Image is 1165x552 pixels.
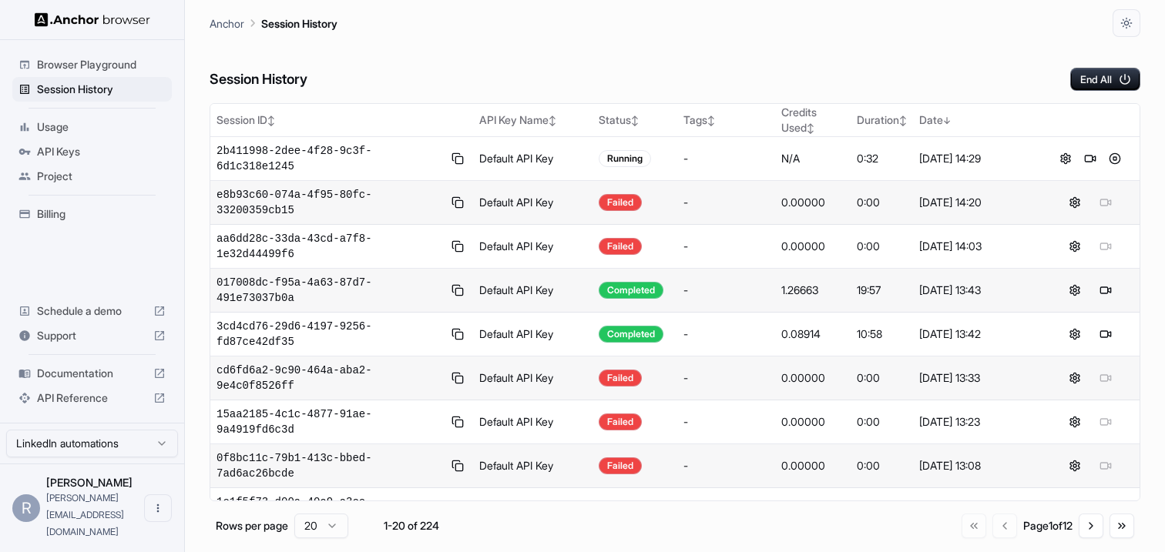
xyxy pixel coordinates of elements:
div: 0.00000 [781,195,845,210]
td: Default API Key [473,313,593,356]
div: Browser Playground [12,52,172,77]
div: [DATE] 14:20 [919,195,1034,210]
td: Default API Key [473,444,593,488]
span: 1e1f5f73-d00a-40a9-a3ce-98aff68eec64 [217,494,442,525]
td: Default API Key [473,269,593,313]
span: Ron Reiter [46,476,133,489]
div: Credits Used [781,105,845,135]
div: 0.00000 [781,414,845,430]
span: ↕ [631,115,639,126]
div: 0:00 [857,458,907,473]
div: 0.00000 [781,370,845,386]
div: Billing [12,202,172,226]
td: Default API Key [473,137,593,181]
div: 1-20 of 224 [373,518,450,534]
div: R [12,494,40,522]
div: - [683,370,769,386]
p: Anchor [210,15,244,32]
div: Status [599,112,671,128]
div: Failed [599,238,642,255]
p: Rows per page [216,518,288,534]
div: 0.08914 [781,326,845,342]
nav: breadcrumb [210,15,337,32]
span: e8b93c60-074a-4f95-80fc-33200359cb15 [217,187,442,218]
div: 19:57 [857,283,907,298]
div: - [683,151,769,166]
div: Running [599,150,651,167]
span: 3cd4cd76-29d6-4197-9256-fd87ce42df35 [217,319,442,350]
td: Default API Key [473,400,593,444]
div: Project [12,164,172,189]
div: 0.00000 [781,458,845,473]
div: Documentation [12,361,172,386]
div: [DATE] 13:42 [919,326,1034,342]
img: Anchor Logo [35,12,150,27]
div: 0.00000 [781,239,845,254]
span: Schedule a demo [37,303,147,319]
div: Failed [599,413,642,430]
div: Page 1 of 12 [1023,518,1073,534]
div: - [683,195,769,210]
div: 10:58 [857,326,907,342]
span: 15aa2185-4c1c-4877-91ae-9a4919fd6c3d [217,406,442,437]
span: ↕ [899,115,907,126]
span: ron@sentra.io [46,492,124,537]
div: - [683,414,769,430]
div: [DATE] 13:33 [919,370,1034,386]
span: API Reference [37,390,147,406]
td: Default API Key [473,181,593,225]
div: [DATE] 14:29 [919,151,1034,166]
div: 0:00 [857,239,907,254]
span: Session History [37,82,166,97]
span: Usage [37,119,166,135]
div: [DATE] 14:03 [919,239,1034,254]
div: 0:00 [857,195,907,210]
p: Session History [261,15,337,32]
div: [DATE] 13:43 [919,283,1034,298]
span: 017008dc-f95a-4a63-87d7-491e73037b0a [217,275,442,306]
div: - [683,239,769,254]
div: Session ID [217,112,467,128]
div: Support [12,323,172,348]
div: Duration [857,112,907,128]
span: cd6fd6a2-9c90-464a-aba2-9e4c0f8526ff [217,363,442,393]
span: 0f8bc11c-79b1-413c-bbed-7ad6ac26bcde [217,450,442,481]
div: 0:00 [857,414,907,430]
span: Documentation [37,366,147,381]
div: 0:00 [857,370,907,386]
div: [DATE] 13:23 [919,414,1034,430]
div: Completed [599,326,663,343]
div: Failed [599,194,642,211]
div: API Key Name [479,112,587,128]
button: End All [1070,68,1140,91]
div: Tags [683,112,769,128]
div: Failed [599,370,642,386]
span: Support [37,328,147,343]
td: Default API Key [473,488,593,532]
button: Open menu [144,494,172,522]
span: Browser Playground [37,57,166,72]
div: - [683,326,769,342]
div: Date [919,112,1034,128]
span: aa6dd28c-33da-43cd-a7f8-1e32d44499f6 [217,231,442,262]
div: Failed [599,457,642,474]
span: ↕ [707,115,715,126]
div: - [683,458,769,473]
td: Default API Key [473,356,593,400]
div: API Keys [12,139,172,164]
span: Project [37,169,166,184]
h6: Session History [210,69,307,91]
span: 2b411998-2dee-4f28-9c3f-6d1c318e1245 [217,143,442,174]
div: Completed [599,282,663,299]
div: 0:32 [857,151,907,166]
div: N/A [781,151,845,166]
div: 1.26663 [781,283,845,298]
div: Session History [12,77,172,102]
div: API Reference [12,386,172,410]
span: ↓ [943,115,951,126]
td: Default API Key [473,225,593,269]
div: Usage [12,115,172,139]
div: Schedule a demo [12,299,172,323]
span: Billing [37,206,166,222]
div: [DATE] 13:08 [919,458,1034,473]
